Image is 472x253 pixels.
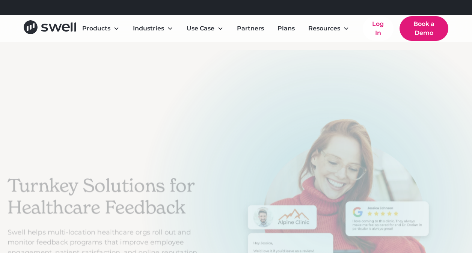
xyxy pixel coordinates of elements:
h2: Turnkey Solutions for Healthcare Feedback [8,175,200,218]
a: Book a Demo [400,16,449,41]
div: Products [82,24,110,33]
a: Log In [363,17,393,41]
div: Industries [127,21,179,36]
div: Resources [308,24,340,33]
a: home [24,20,77,37]
div: Resources [302,21,355,36]
div: Use Case [187,24,214,33]
a: Partners [231,21,270,36]
a: Plans [271,21,301,36]
div: Industries [133,24,164,33]
div: Use Case [181,21,229,36]
div: Products [76,21,125,36]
